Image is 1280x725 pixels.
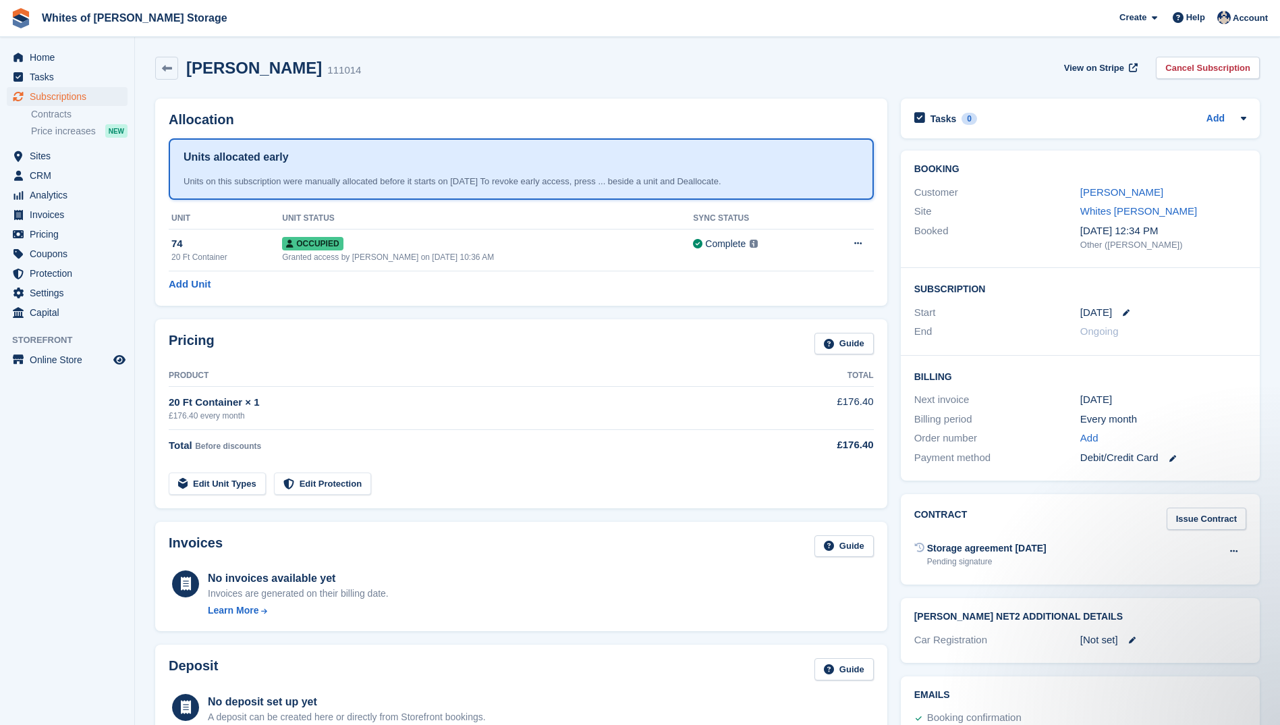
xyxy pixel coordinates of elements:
[111,352,128,368] a: Preview store
[914,223,1080,252] div: Booked
[169,112,874,128] h2: Allocation
[169,658,218,680] h2: Deposit
[169,277,211,292] a: Add Unit
[814,658,874,680] a: Guide
[7,166,128,185] a: menu
[30,284,111,302] span: Settings
[282,251,693,263] div: Granted access by [PERSON_NAME] on [DATE] 10:36 AM
[914,690,1246,701] h2: Emails
[1080,325,1119,337] span: Ongoing
[1156,57,1260,79] a: Cancel Subscription
[31,124,128,138] a: Price increases NEW
[705,237,746,251] div: Complete
[327,63,361,78] div: 111014
[914,305,1080,321] div: Start
[184,175,859,188] div: Units on this subscription were manually allocated before it starts on [DATE] To revoke early acc...
[169,208,282,230] th: Unit
[914,204,1080,219] div: Site
[30,87,111,106] span: Subscriptions
[11,8,31,28] img: stora-icon-8386f47178a22dfd0bd8f6a31ec36ba5ce8667c1dd55bd0f319d3a0aa187defe.svg
[282,208,693,230] th: Unit Status
[1080,450,1246,466] div: Debit/Credit Card
[1167,508,1246,530] a: Issue Contract
[7,264,128,283] a: menu
[169,439,192,451] span: Total
[814,535,874,558] a: Guide
[766,437,874,453] div: £176.40
[208,603,258,618] div: Learn More
[169,365,766,387] th: Product
[30,166,111,185] span: CRM
[930,113,957,125] h2: Tasks
[914,185,1080,200] div: Customer
[962,113,977,125] div: 0
[31,108,128,121] a: Contracts
[1080,238,1246,252] div: Other ([PERSON_NAME])
[184,149,289,165] h1: Units allocated early
[105,124,128,138] div: NEW
[7,87,128,106] a: menu
[169,473,266,495] a: Edit Unit Types
[914,369,1246,383] h2: Billing
[30,264,111,283] span: Protection
[208,710,486,724] p: A deposit can be created here or directly from Storefront bookings.
[693,208,818,230] th: Sync Status
[30,48,111,67] span: Home
[914,450,1080,466] div: Payment method
[766,387,874,429] td: £176.40
[1186,11,1205,24] span: Help
[7,48,128,67] a: menu
[1080,412,1246,427] div: Every month
[169,410,766,422] div: £176.40 every month
[30,244,111,263] span: Coupons
[1080,186,1163,198] a: [PERSON_NAME]
[208,603,389,618] a: Learn More
[171,236,282,252] div: 74
[914,431,1080,446] div: Order number
[7,284,128,302] a: menu
[7,225,128,244] a: menu
[7,68,128,86] a: menu
[1059,57,1140,79] a: View on Stripe
[814,333,874,355] a: Guide
[208,587,389,601] div: Invoices are generated on their billing date.
[282,237,343,250] span: Occupied
[30,225,111,244] span: Pricing
[914,412,1080,427] div: Billing period
[274,473,371,495] a: Edit Protection
[1233,11,1268,25] span: Account
[7,244,128,263] a: menu
[1080,392,1246,408] div: [DATE]
[12,333,134,347] span: Storefront
[30,146,111,165] span: Sites
[208,570,389,587] div: No invoices available yet
[30,205,111,224] span: Invoices
[914,324,1080,340] div: End
[195,441,261,451] span: Before discounts
[766,365,874,387] th: Total
[169,333,215,355] h2: Pricing
[914,392,1080,408] div: Next invoice
[31,125,96,138] span: Price increases
[914,281,1246,295] h2: Subscription
[927,556,1047,568] div: Pending signature
[30,303,111,322] span: Capital
[914,508,968,530] h2: Contract
[30,350,111,369] span: Online Store
[1206,111,1225,127] a: Add
[7,205,128,224] a: menu
[1080,633,1246,648] div: [Not set]
[1080,223,1246,239] div: [DATE] 12:34 PM
[169,395,766,410] div: 20 Ft Container × 1
[36,7,233,29] a: Whites of [PERSON_NAME] Storage
[1217,11,1231,24] img: Wendy
[1119,11,1146,24] span: Create
[171,251,282,263] div: 20 Ft Container
[914,633,1080,648] div: Car Registration
[30,186,111,205] span: Analytics
[7,146,128,165] a: menu
[7,186,128,205] a: menu
[914,612,1246,622] h2: [PERSON_NAME] Net2 Additional Details
[927,541,1047,556] div: Storage agreement [DATE]
[169,535,223,558] h2: Invoices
